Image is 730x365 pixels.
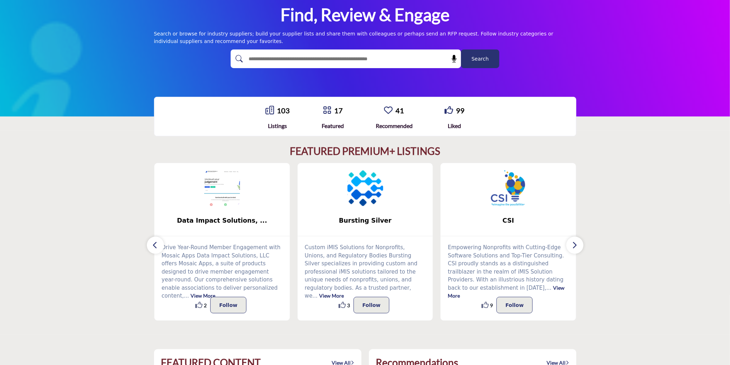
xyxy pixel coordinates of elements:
p: Follow [505,301,524,309]
a: 99 [456,106,465,115]
a: Go to Featured [323,106,331,115]
b: Data Impact Solutions, LLC [165,211,279,230]
a: Go to Recommended [384,106,393,115]
span: 2 [204,302,207,309]
p: Empowering Nonprofits with Cutting-Edge Software Solutions and Top-Tier Consulting. CSI proudly s... [448,243,569,300]
span: Search [471,55,489,63]
a: 17 [334,106,343,115]
div: Liked [445,122,465,130]
button: Search [461,49,499,68]
div: Listings [265,122,290,130]
span: ... [547,285,552,291]
div: Search or browse for industry suppliers; build your supplier lists and share them with colleagues... [154,30,576,45]
img: Data Impact Solutions, LLC [204,170,240,206]
b: CSI [451,211,565,230]
h1: Find, Review & Engage [280,4,450,26]
a: Bursting Silver [298,211,433,230]
span: 9 [490,302,493,309]
div: Featured [322,122,344,130]
a: 41 [395,106,404,115]
img: Bursting Silver [347,170,383,206]
p: Custom iMIS Solutions for Nonprofits, Unions, and Regulatory Bodies Bursting Silver specializes i... [305,243,426,300]
i: Go to Liked [445,106,453,114]
span: Data Impact Solutions, ... [165,216,279,225]
a: 103 [277,106,290,115]
span: CSI [451,216,565,225]
a: View More [448,285,565,299]
img: CSI [490,170,526,206]
a: View More [191,293,215,299]
button: Follow [210,297,246,313]
a: View More [319,293,344,299]
a: Data Impact Solutions, ... [154,211,290,230]
p: Follow [362,301,381,309]
div: Recommended [376,122,413,130]
span: Bursting Silver [308,216,422,225]
p: Follow [219,301,237,309]
p: Drive Year-Round Member Engagement with Mosaic Apps Data Impact Solutions, LLC offers Mosaic Apps... [162,243,283,300]
button: Follow [354,297,390,313]
a: CSI [441,211,576,230]
span: ... [184,293,189,299]
span: ... [312,293,317,299]
button: Follow [496,297,533,313]
h2: FEATURED PREMIUM+ LISTINGS [290,145,440,157]
span: 3 [347,302,350,309]
b: Bursting Silver [308,211,422,230]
